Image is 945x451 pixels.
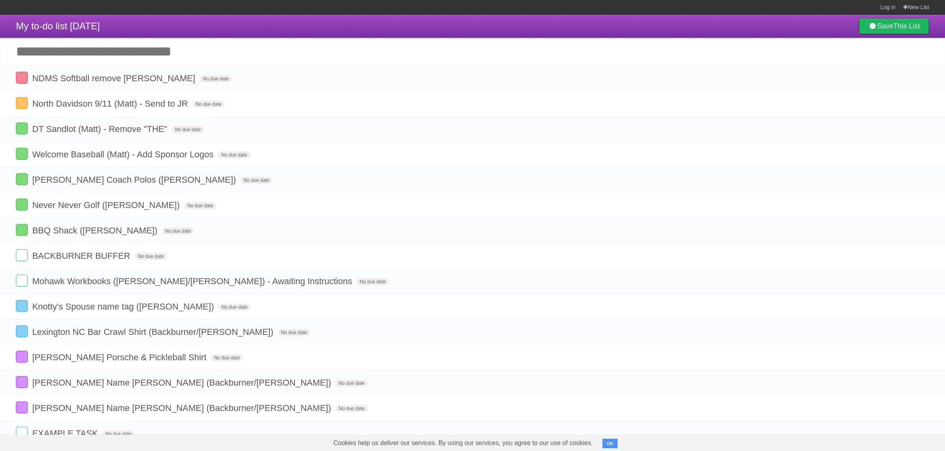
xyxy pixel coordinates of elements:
label: Done [16,97,28,109]
span: No due date [335,380,368,387]
label: Done [16,148,28,160]
span: BACKBURNER BUFFER [32,251,132,261]
span: Knotty's Spouse name tag ([PERSON_NAME]) [32,302,216,311]
span: No due date [211,354,243,361]
span: North Davidson 9/11 (Matt) - Send to JR [32,99,190,109]
label: Done [16,427,28,439]
label: Done [16,376,28,388]
span: BBQ Shack ([PERSON_NAME]) [32,226,159,235]
label: Done [16,401,28,413]
b: This List [893,22,920,30]
span: No due date [184,202,216,209]
span: Lexington NC Bar Crawl Shirt (Backburner/[PERSON_NAME]) [32,327,275,337]
span: Never Never Golf ([PERSON_NAME]) [32,200,182,210]
label: Done [16,275,28,287]
label: Done [16,325,28,337]
span: EXAMPLE TASK [32,428,100,438]
label: Done [16,122,28,134]
span: Welcome Baseball (Matt) - Add Sponsor Logos [32,149,216,159]
span: No due date [192,101,225,108]
span: [PERSON_NAME] Name [PERSON_NAME] (Backburner/[PERSON_NAME]) [32,378,333,388]
span: [PERSON_NAME] Porsche & Pickleball Shirt [32,352,208,362]
label: Done [16,72,28,84]
span: No due date [102,430,135,438]
label: Done [16,249,28,261]
a: SaveThis List [859,18,929,34]
label: Done [16,173,28,185]
span: No due date [162,227,194,235]
span: No due date [172,126,204,133]
span: No due date [278,329,310,336]
span: No due date [241,177,273,184]
span: Cookies help us deliver our services. By using our services, you agree to our use of cookies. [325,435,601,451]
span: DT Sandlot (Matt) - Remove "THE" [32,124,169,134]
span: No due date [218,151,250,159]
span: [PERSON_NAME] Name [PERSON_NAME] (Backburner/[PERSON_NAME]) [32,403,333,413]
span: My to-do list [DATE] [16,21,100,31]
span: NDMS Softball remove [PERSON_NAME] [32,73,197,83]
span: Mohawk Workbooks ([PERSON_NAME]/[PERSON_NAME]) - Awaiting Instructions [32,276,354,286]
span: No due date [135,253,167,260]
span: No due date [335,405,368,412]
span: No due date [218,304,250,311]
span: [PERSON_NAME] Coach Polos ([PERSON_NAME]) [32,175,238,185]
label: Done [16,300,28,312]
label: Done [16,199,28,210]
label: Done [16,351,28,363]
label: Done [16,224,28,236]
button: OK [602,439,618,448]
span: No due date [200,75,232,82]
span: No due date [356,278,389,285]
